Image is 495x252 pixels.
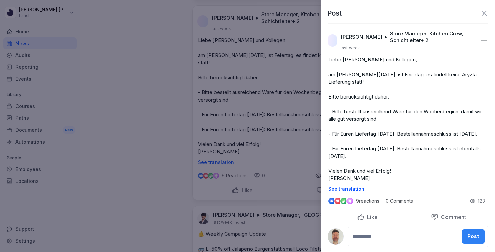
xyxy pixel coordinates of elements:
[438,214,466,220] p: Comment
[341,45,360,51] p: last week
[328,186,488,192] p: See translation
[356,198,379,204] p: 9 reactions
[386,198,423,204] p: 0 Comments
[478,198,485,204] p: 123
[467,233,479,240] div: Post
[328,8,342,18] p: Post
[364,214,378,220] p: Like
[462,229,485,244] button: Post
[328,56,488,182] p: Liebe [PERSON_NAME] und Kollegen, am [PERSON_NAME][DATE], ist Feiertag: es findet keine Aryzta Li...
[328,228,344,245] img: t11hid2jppelx39d7ll7vo2q.png
[341,34,382,40] p: [PERSON_NAME]
[390,30,473,44] p: Store Manager, Kitchen Crew, Schichtleiter + 2
[328,34,337,47] img: t11hid2jppelx39d7ll7vo2q.png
